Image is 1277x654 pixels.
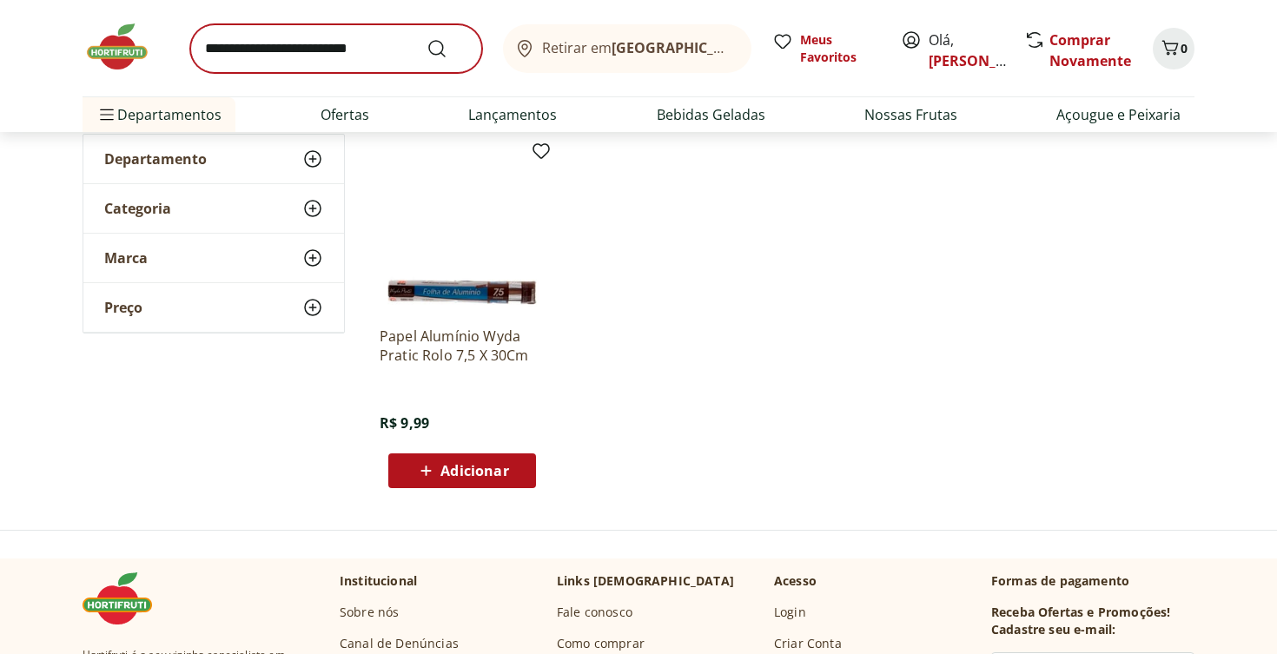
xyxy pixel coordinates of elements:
[557,604,632,621] a: Fale conosco
[104,200,171,217] span: Categoria
[800,31,880,66] span: Meus Favoritos
[557,572,734,590] p: Links [DEMOGRAPHIC_DATA]
[190,24,482,73] input: search
[542,40,734,56] span: Retirar em
[83,135,344,183] button: Departamento
[612,38,904,57] b: [GEOGRAPHIC_DATA]/[GEOGRAPHIC_DATA]
[1153,28,1194,69] button: Carrinho
[340,635,459,652] a: Canal de Denúncias
[427,38,468,59] button: Submit Search
[104,299,142,316] span: Preço
[503,24,751,73] button: Retirar em[GEOGRAPHIC_DATA]/[GEOGRAPHIC_DATA]
[774,572,817,590] p: Acesso
[83,234,344,282] button: Marca
[440,464,508,478] span: Adicionar
[83,21,169,73] img: Hortifruti
[929,30,1006,71] span: Olá,
[104,150,207,168] span: Departamento
[864,104,957,125] a: Nossas Frutas
[772,31,880,66] a: Meus Favoritos
[1056,104,1181,125] a: Açougue e Peixaria
[557,635,645,652] a: Como comprar
[991,572,1194,590] p: Formas de pagamento
[83,184,344,233] button: Categoria
[991,604,1170,621] h3: Receba Ofertas e Promoções!
[929,51,1042,70] a: [PERSON_NAME]
[380,413,429,433] span: R$ 9,99
[340,604,399,621] a: Sobre nós
[380,327,545,365] a: Papel Alumínio Wyda Pratic Rolo 7,5 X 30Cm
[83,283,344,332] button: Preço
[104,249,148,267] span: Marca
[340,572,417,590] p: Institucional
[657,104,765,125] a: Bebidas Geladas
[1181,40,1188,56] span: 0
[774,604,806,621] a: Login
[83,572,169,624] img: Hortifruti
[991,621,1115,638] h3: Cadastre seu e-mail:
[96,94,117,135] button: Menu
[380,148,545,313] img: Papel Alumínio Wyda Pratic Rolo 7,5 X 30Cm
[96,94,222,135] span: Departamentos
[321,104,369,125] a: Ofertas
[774,635,842,652] a: Criar Conta
[388,453,536,488] button: Adicionar
[1049,30,1131,70] a: Comprar Novamente
[468,104,557,125] a: Lançamentos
